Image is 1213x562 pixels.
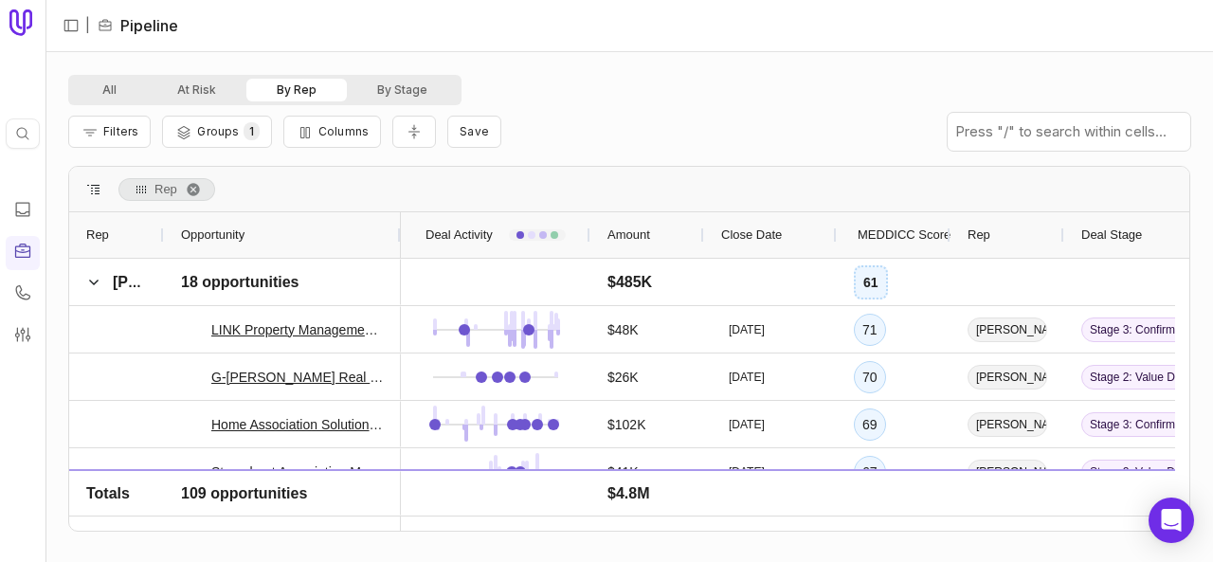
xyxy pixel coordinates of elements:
[854,212,933,258] div: MEDDICC Score
[968,317,1047,342] span: [PERSON_NAME]
[72,79,147,101] button: All
[729,322,765,337] time: [DATE]
[197,124,239,138] span: Groups
[968,460,1047,484] span: [PERSON_NAME]
[607,224,650,246] span: Amount
[347,79,458,101] button: By Stage
[103,124,138,138] span: Filters
[425,224,493,246] span: Deal Activity
[854,503,886,535] div: 61
[968,507,1047,532] span: [PERSON_NAME]
[113,274,240,290] span: [PERSON_NAME]
[85,14,90,37] span: |
[1081,317,1189,342] span: Stage 3: Confirmation
[211,318,384,341] a: LINK Property Management - New Deal
[607,271,652,294] span: $485K
[211,413,384,436] a: Home Association Solutions, LLC - New Deal
[607,461,639,483] span: $41K
[57,11,85,40] button: Expand sidebar
[729,417,765,432] time: [DATE]
[1081,365,1189,390] span: Stage 2: Value Demonstration
[721,224,782,246] span: Close Date
[154,178,177,201] span: Rep
[968,224,990,246] span: Rep
[607,366,639,389] span: $26K
[1149,498,1194,543] div: Open Intercom Messenger
[854,456,886,488] div: 67
[318,124,369,138] span: Columns
[68,116,151,148] button: Filter Pipeline
[147,79,246,101] button: At Risk
[607,413,645,436] span: $102K
[854,361,886,393] div: 70
[1081,412,1189,437] span: Stage 3: Confirmation
[854,314,886,346] div: 71
[1081,460,1189,484] span: Stage 2: Value Demonstration
[729,512,765,527] time: [DATE]
[118,178,215,201] div: Row Groups
[729,464,765,480] time: [DATE]
[607,318,639,341] span: $48K
[98,14,178,37] li: Pipeline
[968,365,1047,390] span: [PERSON_NAME]
[854,265,888,299] div: 61
[162,116,271,148] button: Group Pipeline
[1081,507,1189,532] span: Stage 2: Value Demonstration
[211,508,363,531] a: Coopers HOA - New Deal
[460,124,489,138] span: Save
[729,370,765,385] time: [DATE]
[392,116,436,149] button: Collapse all rows
[854,408,886,441] div: 69
[118,178,215,201] span: Rep. Press ENTER to sort. Press DELETE to remove
[244,122,260,140] span: 1
[283,116,381,148] button: Columns
[948,113,1190,151] input: Press "/" to search within cells...
[211,366,384,389] a: G-[PERSON_NAME] Real Estate & Property Management - New Deal
[858,224,950,246] span: MEDDICC Score
[607,508,639,531] span: $21K
[1081,224,1142,246] span: Deal Stage
[447,116,501,148] button: Create a new saved view
[181,271,299,294] span: 18 opportunities
[246,79,347,101] button: By Rep
[211,461,384,483] a: Steamboat Association Management Deal
[181,224,244,246] span: Opportunity
[968,412,1047,437] span: [PERSON_NAME]
[86,224,109,246] span: Rep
